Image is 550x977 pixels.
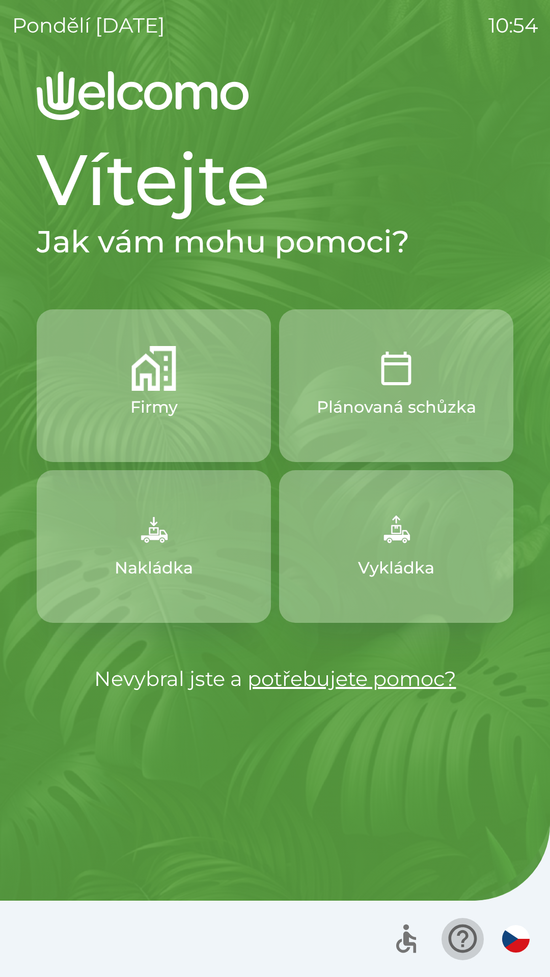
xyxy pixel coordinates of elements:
[248,666,456,691] a: potřebujete pomoc?
[488,10,538,41] p: 10:54
[37,309,271,462] button: Firmy
[358,556,434,580] p: Vykládka
[502,925,530,953] img: cs flag
[317,395,476,419] p: Plánovaná schůzka
[130,395,178,419] p: Firmy
[37,223,513,261] h2: Jak vám mohu pomoci?
[374,346,419,391] img: 8604b6e8-2b92-4852-858d-af93d6db5933.png
[279,309,513,462] button: Plánovaná schůzka
[37,664,513,694] p: Nevybral jste a
[115,556,193,580] p: Nakládka
[131,507,176,552] img: f13ba18a-b211-450c-abe6-f0da78179e0f.png
[37,136,513,223] h1: Vítejte
[37,71,513,120] img: Logo
[37,470,271,623] button: Nakládka
[374,507,419,552] img: 9bcc2a63-ae21-4efc-9540-ae7b1995d7f3.png
[131,346,176,391] img: 122be468-0449-4234-a4e4-f2ffd399f15f.png
[279,470,513,623] button: Vykládka
[12,10,165,41] p: pondělí [DATE]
